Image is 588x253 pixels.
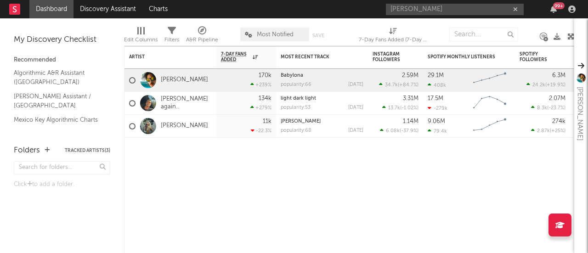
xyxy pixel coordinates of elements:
div: [PERSON_NAME] [574,87,585,141]
div: Recommended [14,55,110,66]
div: 274k [552,118,565,124]
div: My Discovery Checklist [14,34,110,45]
span: 6.08k [386,129,400,134]
div: Instagram Followers [373,51,405,62]
div: 99 + [553,2,565,9]
div: popularity: 66 [281,82,311,87]
div: A&R Pipeline [186,23,218,50]
div: 2.07M [549,96,565,101]
button: Filter by Spotify Monthly Listeners [501,52,510,62]
button: 99+ [550,6,557,13]
div: 2.59M [402,73,418,79]
button: Filter by Artist [203,52,212,62]
input: Search for artists [386,4,524,15]
button: Filter by Most Recent Track [354,52,363,62]
div: light dark light [281,96,363,101]
a: [PERSON_NAME] again.. [161,96,212,111]
a: Babylona [281,73,303,78]
a: [PERSON_NAME] [281,119,321,124]
a: light dark light [281,96,316,101]
div: 79.4k [428,128,447,134]
span: +84.7 % [399,83,417,88]
button: Filter by Spotify Followers [556,52,565,62]
span: Most Notified [257,32,294,38]
input: Search... [449,28,518,41]
div: Spotify Monthly Listeners [428,54,497,60]
span: 7-Day Fans Added [221,51,250,62]
button: Tracked Artists(3) [65,148,110,153]
svg: Chart title [469,92,510,115]
a: [PERSON_NAME] [161,122,208,130]
div: 11k [263,118,271,124]
div: Filters [164,23,179,50]
a: [PERSON_NAME] [161,76,208,84]
div: [DATE] [348,82,363,87]
span: -37.9 % [401,129,417,134]
div: Filters [164,34,179,45]
span: 2.87k [537,129,550,134]
div: ( ) [531,105,565,111]
span: -23.7 % [548,106,564,111]
span: +19.9 % [547,83,564,88]
div: ( ) [531,128,565,134]
div: 7-Day Fans Added (7-Day Fans Added) [359,34,428,45]
div: Spotify Followers [520,51,552,62]
div: ( ) [380,128,418,134]
div: Edit Columns [124,23,158,50]
a: [PERSON_NAME] Assistant / [GEOGRAPHIC_DATA] [14,91,101,110]
div: Most Recent Track [281,54,350,60]
div: ( ) [382,105,418,111]
div: COSITA LINDA [281,119,363,124]
div: Click to add a folder. [14,179,110,190]
div: 29.1M [428,73,444,79]
div: -22.3 % [251,128,271,134]
span: 24.2k [532,83,545,88]
div: +279 % [250,105,271,111]
svg: Chart title [469,69,510,92]
span: +25 % [551,129,564,134]
div: -279k [428,105,447,111]
div: 9.06M [428,118,445,124]
div: popularity: 53 [281,105,311,110]
div: 170k [259,73,271,79]
span: -1.02 % [401,106,417,111]
div: [DATE] [348,105,363,110]
input: Search for folders... [14,161,110,174]
button: Save [312,33,324,38]
div: Artist [129,54,198,60]
a: Mexico Key Algorithmic Charts [14,115,101,125]
div: Edit Columns [124,34,158,45]
div: Babylona [281,73,363,78]
div: Folders [14,145,40,156]
span: 13.7k [388,106,400,111]
div: ( ) [379,82,418,88]
button: Filter by Instagram Followers [409,52,418,62]
div: ( ) [526,82,565,88]
div: 6.3M [552,73,565,79]
div: popularity: 68 [281,128,311,133]
div: 134k [259,96,271,101]
div: +239 % [250,82,271,88]
div: 17.5M [428,96,443,101]
div: 1.14M [403,118,418,124]
div: 7-Day Fans Added (7-Day Fans Added) [359,23,428,50]
span: 8.3k [537,106,547,111]
span: 34.7k [385,83,398,88]
svg: Chart title [469,115,510,138]
a: Algorithmic A&R Assistant ([GEOGRAPHIC_DATA]) [14,68,101,87]
button: Filter by 7-Day Fans Added [262,52,271,62]
div: 3.31M [403,96,418,101]
div: A&R Pipeline [186,34,218,45]
div: [DATE] [348,128,363,133]
div: 408k [428,82,446,88]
